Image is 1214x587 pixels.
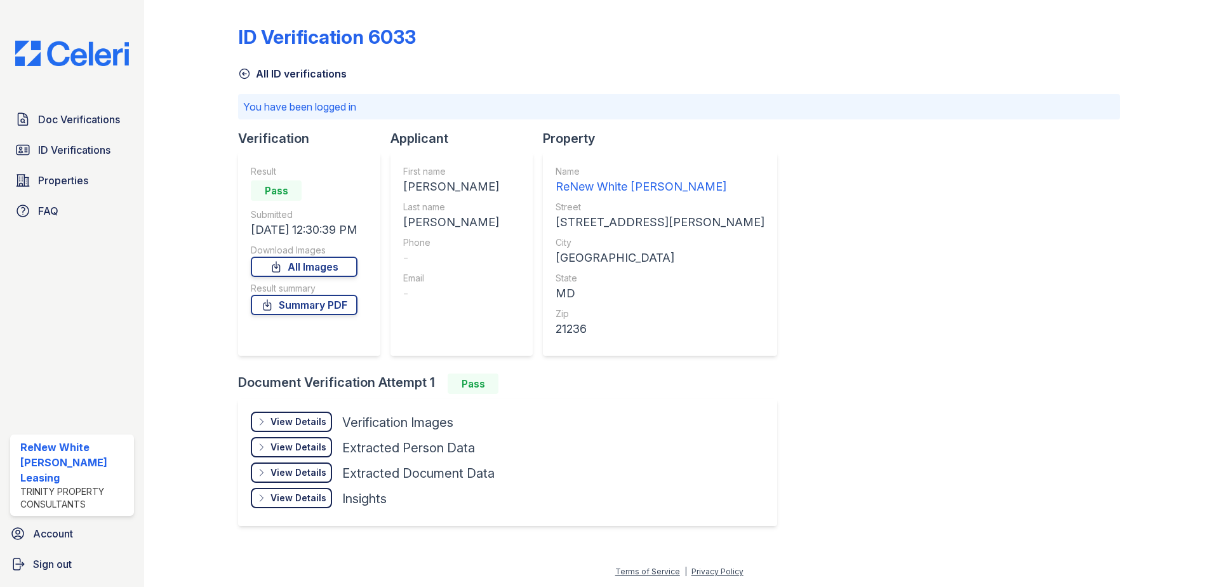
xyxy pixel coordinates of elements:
div: Email [403,272,499,285]
div: [STREET_ADDRESS][PERSON_NAME] [556,213,764,231]
div: First name [403,165,499,178]
div: Result [251,165,357,178]
div: View Details [270,466,326,479]
div: [PERSON_NAME] [403,178,499,196]
div: Extracted Person Data [342,439,475,457]
div: Document Verification Attempt 1 [238,374,787,394]
div: - [403,285,499,302]
a: FAQ [10,198,134,224]
div: Last name [403,201,499,213]
div: Property [543,130,787,147]
img: CE_Logo_Blue-a8612792a0a2168367f1c8372b55b34899dd931a85d93a1a3d3e32e68fde9ad4.png [5,41,139,66]
div: Verification Images [342,414,453,431]
span: FAQ [38,203,58,219]
div: Result summary [251,282,357,295]
a: ID Verifications [10,137,134,163]
div: Insights [342,490,387,508]
div: Pass [251,180,302,201]
span: Account [33,526,73,541]
div: View Details [270,415,326,428]
div: MD [556,285,764,302]
div: View Details [270,492,326,504]
div: [DATE] 12:30:39 PM [251,221,357,239]
div: Submitted [251,208,357,221]
div: Zip [556,307,764,320]
div: Download Images [251,244,357,257]
div: View Details [270,441,326,454]
a: Privacy Policy [691,567,744,576]
span: ID Verifications [38,142,110,158]
div: Extracted Document Data [342,464,495,482]
a: Name ReNew White [PERSON_NAME] [556,165,764,196]
a: Account [5,521,139,546]
a: All ID verifications [238,66,347,81]
div: Pass [448,374,498,394]
span: Sign out [33,557,72,572]
a: Terms of Service [615,567,680,576]
div: 21236 [556,320,764,338]
div: | [684,567,687,576]
div: ID Verification 6033 [238,25,416,48]
div: Verification [238,130,390,147]
a: Sign out [5,551,139,577]
a: Properties [10,168,134,193]
a: Doc Verifications [10,107,134,132]
div: Phone [403,236,499,249]
a: Summary PDF [251,295,357,315]
div: Street [556,201,764,213]
div: State [556,272,764,285]
div: Applicant [390,130,543,147]
div: - [403,249,499,267]
div: City [556,236,764,249]
div: Trinity Property Consultants [20,485,129,511]
div: Name [556,165,764,178]
div: ReNew White [PERSON_NAME] [556,178,764,196]
div: ReNew White [PERSON_NAME] Leasing [20,440,129,485]
a: All Images [251,257,357,277]
span: Doc Verifications [38,112,120,127]
div: [PERSON_NAME] [403,213,499,231]
p: You have been logged in [243,99,1115,114]
span: Properties [38,173,88,188]
div: [GEOGRAPHIC_DATA] [556,249,764,267]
